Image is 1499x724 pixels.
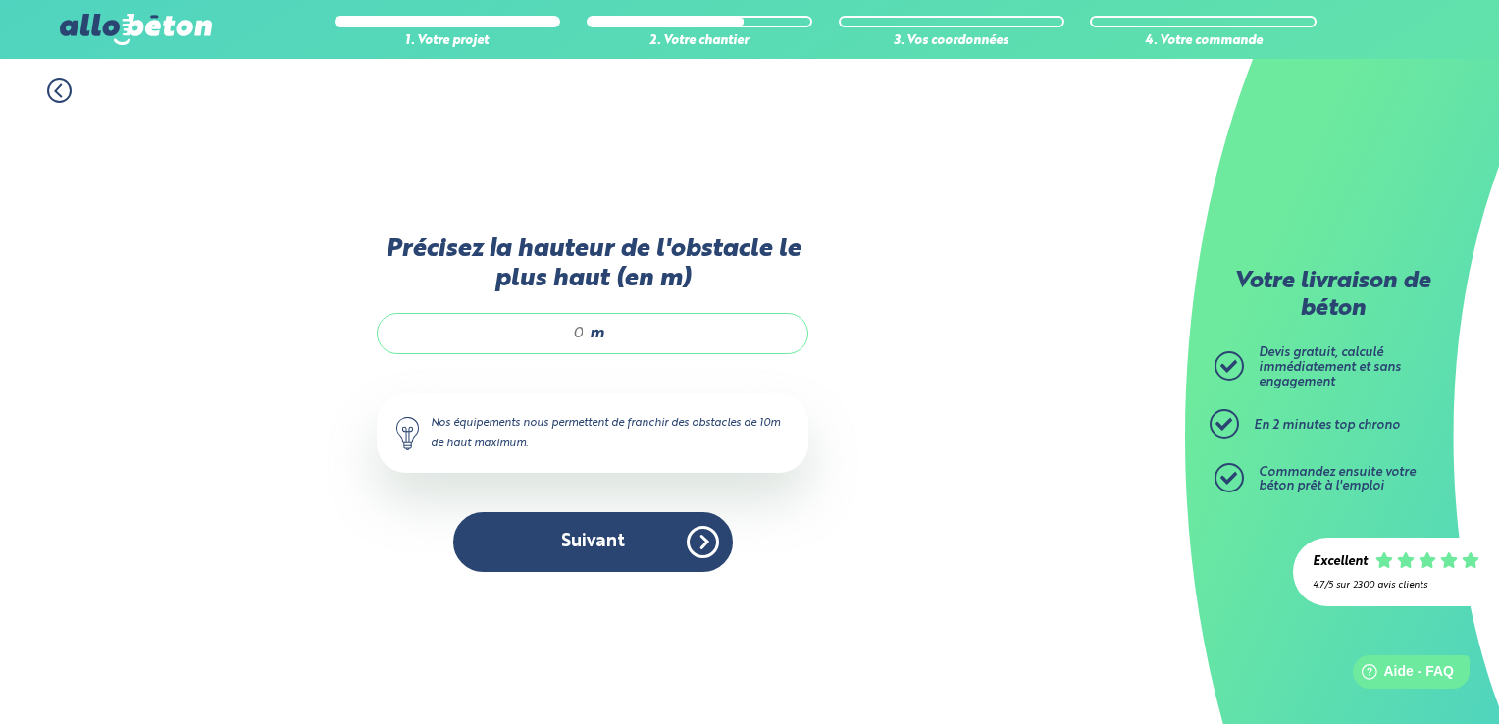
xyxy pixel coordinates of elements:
[587,34,812,49] div: 2. Votre chantier
[839,34,1064,49] div: 3. Vos coordonnées
[1313,580,1479,591] div: 4.7/5 sur 2300 avis clients
[1324,647,1477,702] iframe: Help widget launcher
[1254,419,1400,432] span: En 2 minutes top chrono
[453,512,733,572] button: Suivant
[590,325,604,342] span: m
[1313,555,1368,570] div: Excellent
[60,14,211,45] img: allobéton
[1259,346,1401,388] span: Devis gratuit, calculé immédiatement et sans engagement
[377,235,808,293] label: Précisez la hauteur de l'obstacle le plus haut (en m)
[335,34,560,49] div: 1. Votre projet
[397,324,585,343] input: 0
[1219,269,1445,323] p: Votre livraison de béton
[1090,34,1316,49] div: 4. Votre commande
[1259,466,1416,493] span: Commandez ensuite votre béton prêt à l'emploi
[377,393,808,472] div: Nos équipements nous permettent de franchir des obstacles de 10m de haut maximum.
